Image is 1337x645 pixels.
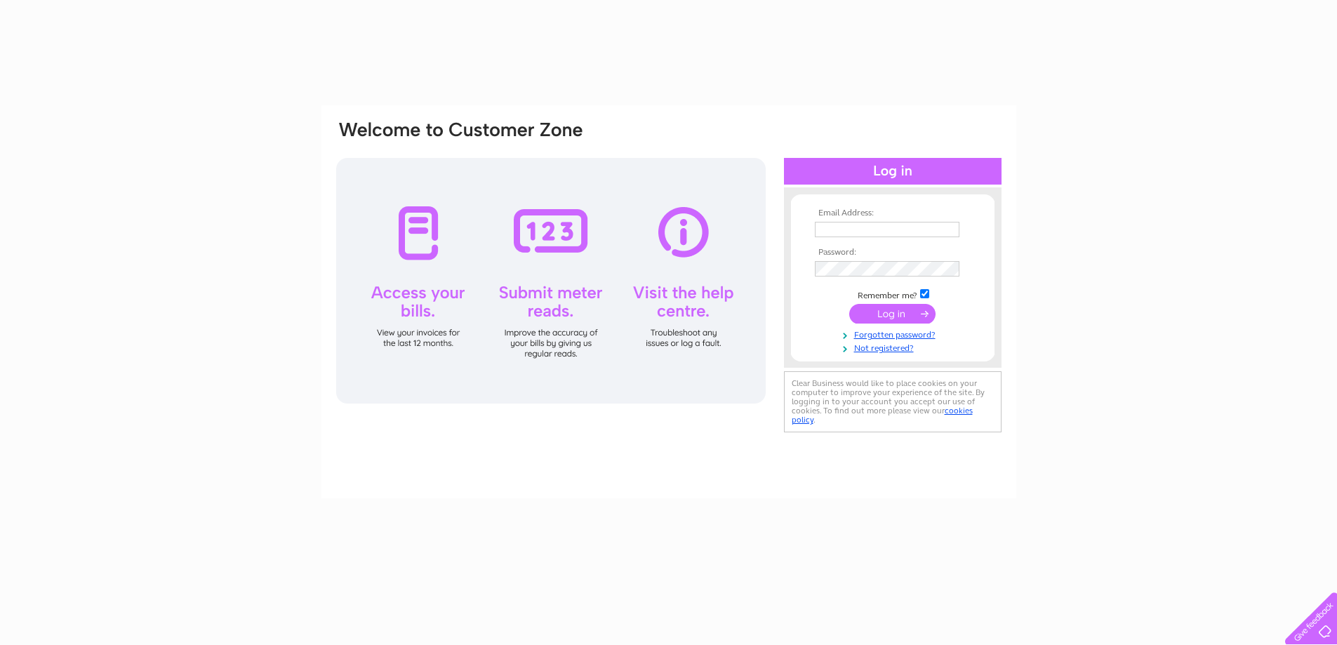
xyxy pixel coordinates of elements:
[811,287,974,301] td: Remember me?
[815,327,974,340] a: Forgotten password?
[792,406,973,425] a: cookies policy
[784,371,1002,432] div: Clear Business would like to place cookies on your computer to improve your experience of the sit...
[815,340,974,354] a: Not registered?
[811,248,974,258] th: Password:
[811,208,974,218] th: Email Address:
[849,304,936,324] input: Submit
